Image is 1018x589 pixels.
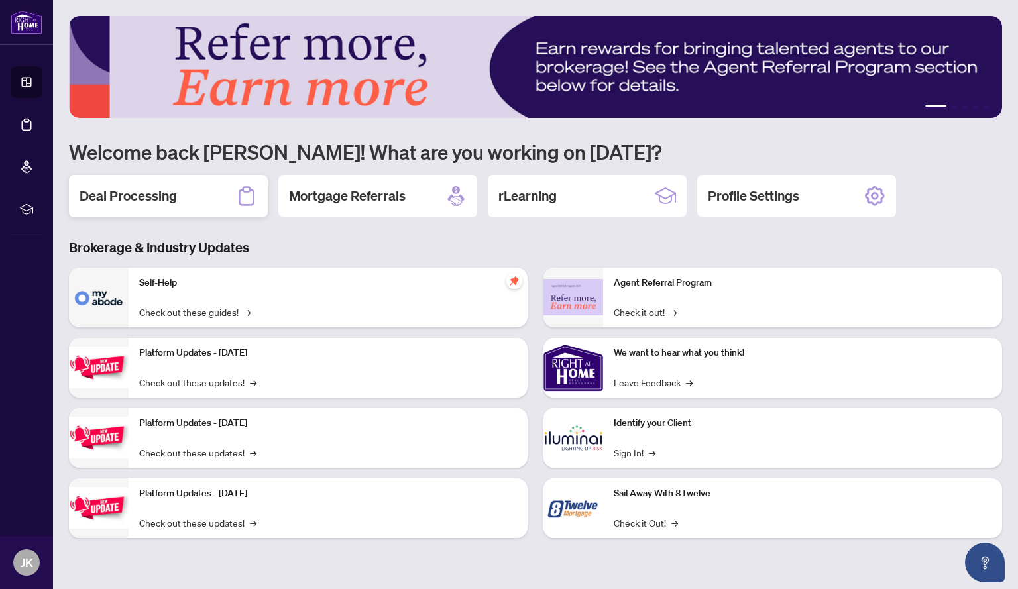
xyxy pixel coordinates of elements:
p: Identify your Client [614,416,991,431]
img: logo [11,10,42,34]
h2: Mortgage Referrals [289,187,406,205]
a: Leave Feedback→ [614,375,693,390]
h3: Brokerage & Industry Updates [69,239,1002,257]
img: Sail Away With 8Twelve [543,478,603,538]
p: Platform Updates - [DATE] [139,416,517,431]
p: Platform Updates - [DATE] [139,346,517,360]
img: Platform Updates - July 8, 2025 [69,417,129,458]
button: 3 [962,105,968,110]
p: Sail Away With 8Twelve [614,486,991,501]
span: → [250,375,256,390]
h2: Profile Settings [708,187,799,205]
p: Agent Referral Program [614,276,991,290]
h2: rLearning [498,187,557,205]
span: pushpin [506,273,522,289]
img: Agent Referral Program [543,279,603,315]
img: Identify your Client [543,408,603,468]
span: → [649,445,655,460]
span: JK [21,553,33,572]
img: Platform Updates - June 23, 2025 [69,487,129,529]
span: → [250,445,256,460]
span: → [686,375,693,390]
img: Platform Updates - July 21, 2025 [69,347,129,388]
a: Sign In!→ [614,445,655,460]
button: 4 [973,105,978,110]
button: 1 [925,105,946,110]
span: → [250,515,256,530]
button: 2 [952,105,957,110]
button: Open asap [965,543,1005,582]
img: Self-Help [69,268,129,327]
h2: Deal Processing [80,187,177,205]
span: → [671,515,678,530]
a: Check out these guides!→ [139,305,251,319]
img: Slide 0 [69,16,1002,118]
button: 5 [984,105,989,110]
a: Check it out!→ [614,305,677,319]
h1: Welcome back [PERSON_NAME]! What are you working on [DATE]? [69,139,1002,164]
p: We want to hear what you think! [614,346,991,360]
img: We want to hear what you think! [543,338,603,398]
a: Check out these updates!→ [139,515,256,530]
a: Check out these updates!→ [139,445,256,460]
span: → [244,305,251,319]
p: Self-Help [139,276,517,290]
a: Check it Out!→ [614,515,678,530]
span: → [670,305,677,319]
p: Platform Updates - [DATE] [139,486,517,501]
a: Check out these updates!→ [139,375,256,390]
